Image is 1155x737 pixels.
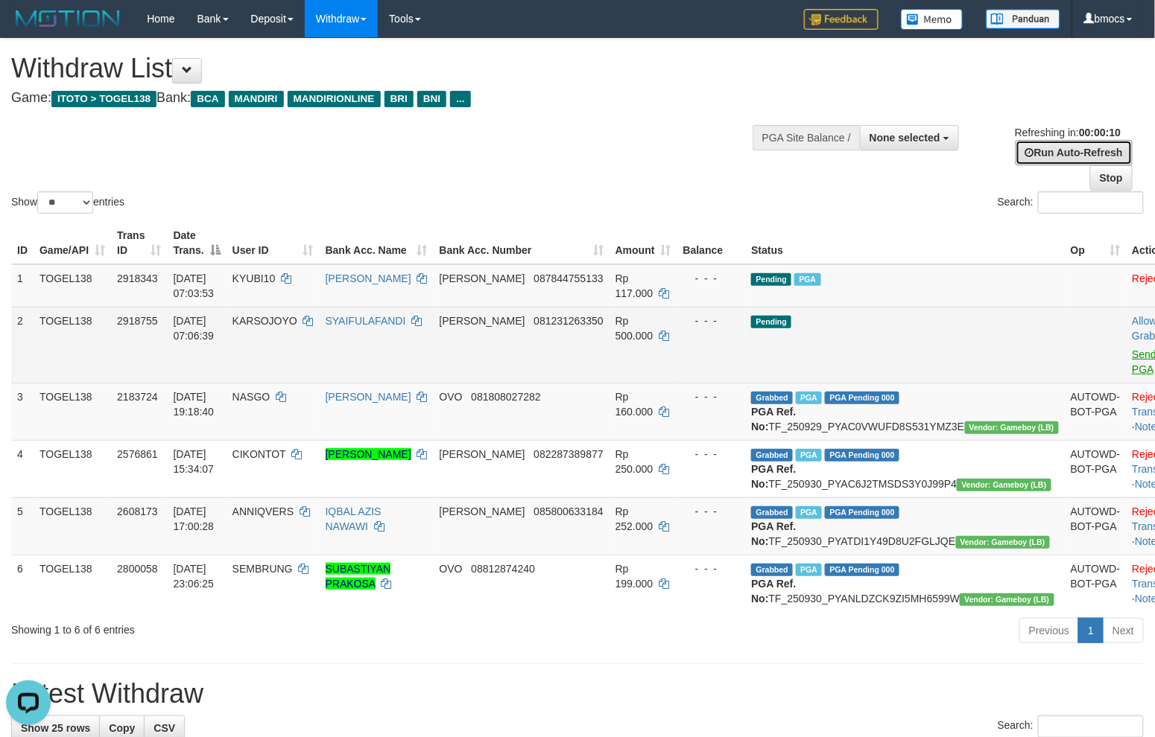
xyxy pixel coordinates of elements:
span: OVO [440,563,463,575]
span: ... [450,91,470,107]
span: [DATE] 19:18:40 [174,391,215,418]
a: Stop [1090,165,1133,191]
span: [DATE] 23:06:25 [174,563,215,590]
td: TF_250930_PYAC6J2TMSDS3Y0J99P4 [745,440,1064,497]
span: 2183724 [117,391,158,403]
td: 2 [11,307,34,383]
a: [PERSON_NAME] [326,391,411,403]
span: Copy 081808027282 to clipboard [471,391,540,403]
span: ANNIQVERS [232,505,294,517]
span: PGA Pending [825,392,899,404]
span: Marked by bmocs [796,564,822,576]
span: Rp 199.000 [616,563,654,590]
span: 2918343 [117,272,158,284]
div: - - - [683,313,740,328]
span: [PERSON_NAME] [440,448,525,460]
span: [DATE] 07:03:53 [174,272,215,299]
span: BRI [385,91,414,107]
div: PGA Site Balance / [753,125,860,150]
span: Pending [751,316,791,328]
span: Rp 500.000 [616,315,654,342]
a: Run Auto-Refresh [1016,140,1133,165]
a: SYAIFULAFANDI [326,315,406,327]
div: - - - [683,561,740,576]
span: Marked by bmocs [796,506,822,519]
b: PGA Ref. No: [751,520,796,547]
td: 3 [11,383,34,440]
img: Feedback.jpg [804,9,879,30]
td: TOGEL138 [34,440,111,497]
span: Copy 087844755133 to clipboard [534,272,603,284]
span: [DATE] 15:34:07 [174,448,215,475]
td: 6 [11,555,34,612]
button: Open LiveChat chat widget [6,6,51,51]
td: TF_250930_PYATDI1Y49D8U2FGLJQE [745,497,1064,555]
span: [DATE] 17:00:28 [174,505,215,532]
span: PGA Pending [825,506,899,519]
span: [DATE] 07:06:39 [174,315,215,342]
span: Rp 250.000 [616,448,654,475]
span: Vendor URL: https://dashboard.q2checkout.com/secure [965,421,1059,434]
th: ID [11,222,34,264]
span: Copy [109,722,135,734]
a: Previous [1019,618,1079,643]
span: Vendor URL: https://dashboard.q2checkout.com/secure [956,536,1050,549]
td: AUTOWD-BOT-PGA [1065,383,1127,440]
span: [PERSON_NAME] [440,315,525,327]
div: - - - [683,271,740,286]
span: PGA [794,273,820,286]
img: Button%20Memo.svg [901,9,963,30]
span: [PERSON_NAME] [440,505,525,517]
span: Copy 081231263350 to clipboard [534,315,603,327]
span: Grabbed [751,564,793,576]
td: TOGEL138 [34,307,111,383]
span: 2608173 [117,505,158,517]
input: Search: [1038,191,1144,214]
td: TF_250930_PYANLDZCK9ZI5MH6599W [745,555,1064,612]
a: SUBASTIYAN PRAKOSA [326,563,391,590]
td: 1 [11,264,34,307]
span: MANDIRI [229,91,284,107]
span: [PERSON_NAME] [440,272,525,284]
span: Grabbed [751,506,793,519]
span: 2800058 [117,563,158,575]
span: Grabbed [751,392,793,404]
div: - - - [683,504,740,519]
th: User ID: activate to sort column ascending [227,222,320,264]
td: AUTOWD-BOT-PGA [1065,497,1127,555]
span: NASGO [232,391,270,403]
h1: Withdraw List [11,54,755,83]
span: Rp 160.000 [616,391,654,418]
th: Op: activate to sort column ascending [1065,222,1127,264]
a: [PERSON_NAME] [326,448,411,460]
th: Game/API: activate to sort column ascending [34,222,111,264]
span: BCA [191,91,224,107]
td: TF_250929_PYAC0VWUFD8S531YMZ3E [745,383,1064,440]
td: TOGEL138 [34,555,111,612]
div: Showing 1 to 6 of 6 entries [11,616,470,637]
span: OVO [440,391,463,403]
h4: Game: Bank: [11,91,755,106]
td: AUTOWD-BOT-PGA [1065,555,1127,612]
strong: 00:00:10 [1079,127,1121,138]
span: Rp 252.000 [616,505,654,532]
span: None selected [870,132,940,144]
td: 5 [11,497,34,555]
td: AUTOWD-BOT-PGA [1065,440,1127,497]
img: MOTION_logo.png [11,7,124,30]
span: Grabbed [751,449,793,462]
span: CSV [154,722,175,734]
select: Showentries [37,191,93,214]
a: IQBAL AZIS NAWAWI [326,505,382,532]
label: Show entries [11,191,124,214]
span: Copy 082287389877 to clipboard [534,448,603,460]
span: 2576861 [117,448,158,460]
span: KARSOJOYO [232,315,297,327]
label: Search: [998,191,1144,214]
th: Bank Acc. Number: activate to sort column ascending [434,222,610,264]
button: None selected [860,125,959,150]
div: - - - [683,447,740,462]
th: Bank Acc. Name: activate to sort column ascending [320,222,434,264]
th: Date Trans.: activate to sort column descending [168,222,227,264]
a: Next [1103,618,1144,643]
